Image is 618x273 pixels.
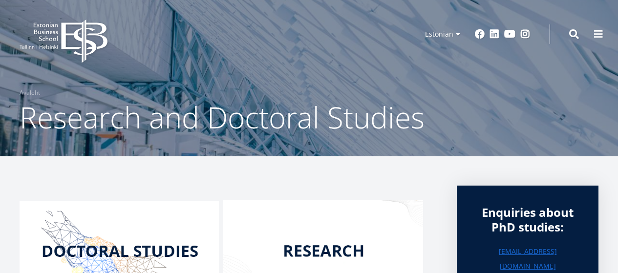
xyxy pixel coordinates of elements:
span: Research and Doctoral Studies [20,97,425,137]
a: Facebook [475,29,485,39]
a: Instagram [520,29,530,39]
a: Linkedin [490,29,499,39]
a: Youtube [504,29,515,39]
a: Avaleht [20,88,40,98]
div: Enquiries about PhD studies: [476,205,579,234]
